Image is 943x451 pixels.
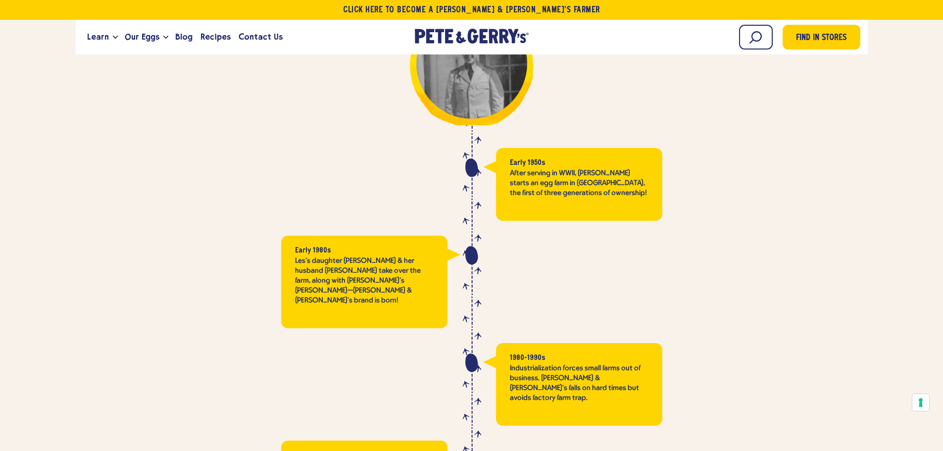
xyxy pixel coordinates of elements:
span: Learn [87,31,109,43]
button: Open the dropdown menu for Our Eggs [163,36,168,39]
span: Our Eggs [125,31,159,43]
a: Learn [83,24,113,50]
a: Contact Us [235,24,287,50]
span: Find in Stores [796,32,846,45]
button: Open the dropdown menu for Learn [113,36,118,39]
input: Search [739,25,773,50]
a: Blog [171,24,197,50]
span: Recipes [200,31,231,43]
button: Your consent preferences for tracking technologies [912,394,929,411]
a: Find in Stores [783,25,860,50]
p: Industrialization forces small farms out of business. [PERSON_NAME] & [PERSON_NAME]’s falls on ha... [510,363,648,403]
strong: Early 1950s [510,160,545,166]
a: Our Eggs [121,24,163,50]
a: Recipes [197,24,235,50]
p: Les's daughter [PERSON_NAME] & her husband [PERSON_NAME] take over the farm, along with [PERSON_N... [295,256,434,305]
strong: Early 1980s [295,248,331,254]
p: After serving in WWII, [PERSON_NAME] starts an egg farm in [GEOGRAPHIC_DATA], the first of three ... [510,168,648,198]
span: Contact Us [239,31,283,43]
strong: 1980-1990s [510,355,545,361]
span: Blog [175,31,193,43]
